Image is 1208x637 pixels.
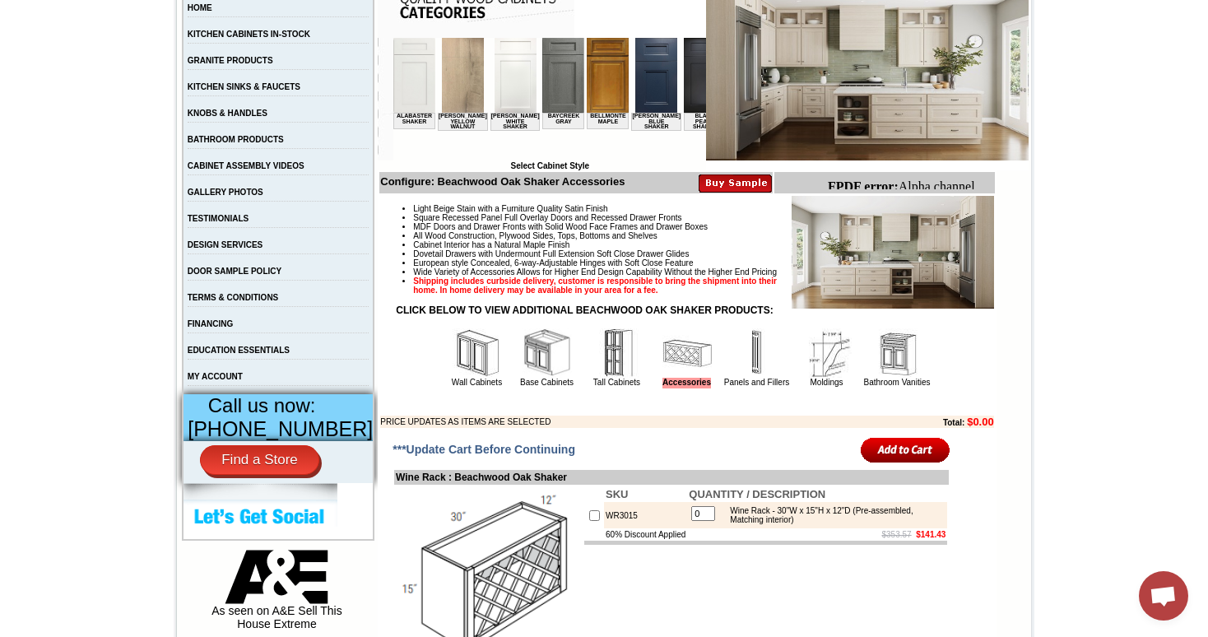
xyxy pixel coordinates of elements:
a: GRANITE PRODUCTS [188,56,273,65]
li: European style Concealed, 6-way-Adjustable Hinges with Soft Close Feature [413,258,993,267]
img: Bathroom Vanities [872,328,922,378]
a: TESTIMONIALS [188,214,249,223]
b: Configure: Beachwood Oak Shaker Accessories [380,175,625,188]
img: Wall Cabinets [453,328,502,378]
li: Dovetail Drawers with Undermount Full Extension Soft Close Drawer Glides [413,249,993,258]
a: Wall Cabinets [452,378,502,387]
li: Square Recessed Panel Full Overlay Doors and Recessed Drawer Fronts [413,213,993,222]
s: $353.57 [882,530,912,539]
a: BATHROOM PRODUCTS [188,135,284,144]
b: QUANTITY / DESCRIPTION [689,488,825,500]
li: All Wood Construction, Plywood Sides, Tops, Bottoms and Shelves [413,231,993,240]
a: EDUCATION ESSENTIALS [188,346,290,355]
b: $141.43 [916,530,945,539]
body: Alpha channel not supported: images/WDC2412_JSI_1.4.jpg.png [7,7,166,51]
li: Wide Variety of Accessories Allows for Higher End Design Capability Without the Higher End Pricing [413,267,993,277]
a: HOME [188,3,212,12]
iframe: Browser incompatible [393,38,706,161]
strong: CLICK BELOW TO VIEW ADDITIONAL BEACHWOOD OAK SHAKER PRODUCTS: [396,305,773,316]
b: SKU [606,488,628,500]
a: TERMS & CONDITIONS [188,293,279,302]
img: Base Cabinets [523,328,572,378]
td: PRICE UPDATES AS ITEMS ARE SELECTED [380,416,853,428]
a: DOOR SAMPLE POLICY [188,267,281,276]
img: Panels and Fillers [732,328,782,378]
td: Black Pearl Shaker [290,75,332,93]
span: [PHONE_NUMBER] [188,417,373,440]
a: CABINET ASSEMBLY VIDEOS [188,161,304,170]
img: Moldings [802,328,852,378]
a: Accessories [662,378,711,388]
a: Moldings [810,378,843,387]
a: Open chat [1139,571,1188,621]
strong: Shipping includes curbside delivery, customer is responsible to bring the shipment into their hom... [413,277,777,295]
a: KITCHEN CABINETS IN-STOCK [188,30,310,39]
a: Panels and Fillers [724,378,789,387]
li: MDF Doors and Drawer Fronts with Solid Wood Face Frames and Drawer Boxes [413,222,993,231]
a: GALLERY PHOTOS [188,188,263,197]
td: 60% Discount Applied [604,528,687,541]
span: ***Update Cart Before Continuing [393,443,575,456]
b: Total: [943,418,964,427]
li: Light Beige Stain with a Furniture Quality Satin Finish [413,204,993,213]
div: Wine Rack - 30"W x 15"H x 12"D (Pre-assembled, Matching interior) [722,506,943,524]
a: DESIGN SERVICES [188,240,263,249]
span: Call us now: [208,394,316,416]
img: Product Image [792,196,994,309]
a: Bathroom Vanities [864,378,931,387]
td: WR3015 [604,502,687,528]
b: FPDF error: [7,7,77,21]
input: Add to Cart [861,436,950,463]
a: KNOBS & HANDLES [188,109,267,118]
li: Cabinet Interior has a Natural Maple Finish [413,240,993,249]
b: $0.00 [967,416,994,428]
a: Tall Cabinets [593,378,640,387]
b: Select Cabinet Style [510,161,589,170]
img: Tall Cabinets [592,328,642,378]
a: MY ACCOUNT [188,372,243,381]
a: Base Cabinets [520,378,574,387]
td: Wine Rack : Beachwood Oak Shaker [394,470,949,485]
a: KITCHEN SINKS & FAUCETS [188,82,300,91]
a: FINANCING [188,319,234,328]
img: Accessories [662,328,712,378]
a: Find a Store [200,445,319,475]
